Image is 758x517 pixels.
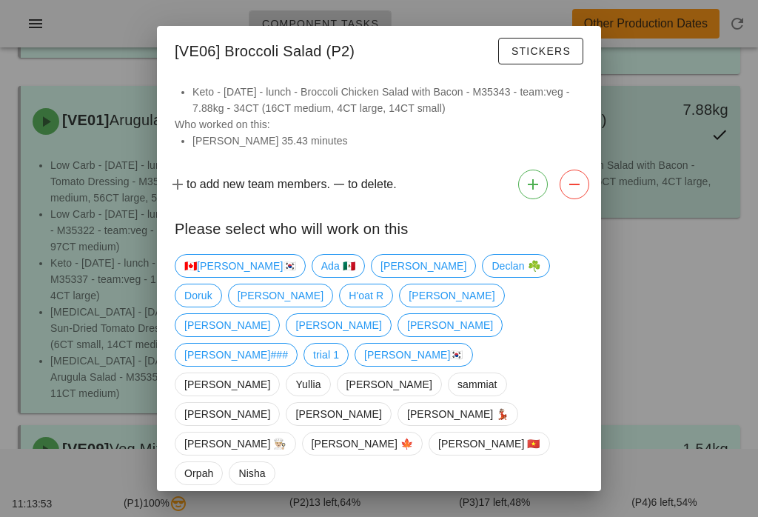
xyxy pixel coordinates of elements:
span: trial 1 [313,344,339,366]
div: Please select who will work on this [157,205,601,248]
span: Nisha [238,462,265,484]
li: Keto - [DATE] - lunch - Broccoli Chicken Salad with Bacon - M35343 - team:veg - 7.88kg - 34CT (16... [192,84,583,116]
span: [PERSON_NAME] [295,314,381,336]
div: Who worked on this: [157,84,601,164]
span: Ada 🇲🇽 [321,255,355,277]
span: [PERSON_NAME] [238,284,323,307]
span: [PERSON_NAME] 🍁 [312,433,414,455]
span: [PERSON_NAME] [295,403,381,425]
span: Stickers [511,45,571,57]
span: [PERSON_NAME] 👨🏼‍🍳 [184,433,286,455]
span: [PERSON_NAME] [380,255,466,277]
div: to add new team members. to delete. [157,164,601,205]
li: [PERSON_NAME] 35.43 minutes [192,133,583,149]
span: [PERSON_NAME]### [184,344,288,366]
span: [PERSON_NAME] [346,373,432,396]
span: H'oat R [349,284,383,307]
span: Orpah [184,462,213,484]
span: sammiat [457,373,497,396]
span: [PERSON_NAME] 🇻🇳 [438,433,540,455]
span: [PERSON_NAME] [184,314,270,336]
span: [PERSON_NAME] [184,403,270,425]
span: Doruk [184,284,212,307]
span: [PERSON_NAME] [407,314,493,336]
span: [PERSON_NAME]🇰🇷 [364,344,463,366]
span: [PERSON_NAME] 💃🏽 [407,403,509,425]
span: 🇨🇦[PERSON_NAME]🇰🇷 [184,255,296,277]
div: [VE06] Broccoli Salad (P2) [157,26,601,72]
span: [PERSON_NAME] [184,373,270,396]
span: [PERSON_NAME] [409,284,494,307]
span: Declan ☘️ [492,255,540,277]
span: Yullia [295,373,321,396]
button: Stickers [498,38,583,64]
